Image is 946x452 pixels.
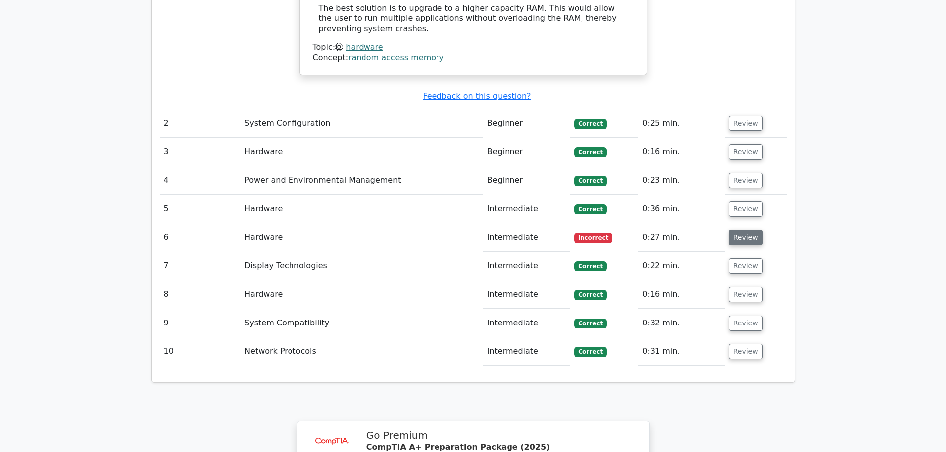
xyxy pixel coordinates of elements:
[240,309,483,337] td: System Compatibility
[240,195,483,223] td: Hardware
[160,138,241,166] td: 3
[638,252,725,280] td: 0:22 min.
[423,91,531,101] a: Feedback on this question?
[729,173,763,188] button: Review
[729,344,763,359] button: Review
[638,166,725,194] td: 0:23 min.
[160,195,241,223] td: 5
[483,309,571,337] td: Intermediate
[638,138,725,166] td: 0:16 min.
[483,337,571,366] td: Intermediate
[160,166,241,194] td: 4
[729,258,763,274] button: Review
[638,109,725,137] td: 0:25 min.
[574,261,606,271] span: Correct
[574,147,606,157] span: Correct
[313,53,634,63] div: Concept:
[240,109,483,137] td: System Configuration
[729,230,763,245] button: Review
[638,223,725,252] td: 0:27 min.
[729,144,763,160] button: Review
[240,138,483,166] td: Hardware
[729,116,763,131] button: Review
[574,347,606,357] span: Correct
[160,280,241,309] td: 8
[729,201,763,217] button: Review
[483,138,571,166] td: Beginner
[574,176,606,186] span: Correct
[160,109,241,137] td: 2
[574,119,606,129] span: Correct
[313,42,634,53] div: Topic:
[319,3,628,34] div: The best solution is to upgrade to a higher capacity RAM. This would allow the user to run multip...
[483,166,571,194] td: Beginner
[240,166,483,194] td: Power and Environmental Management
[160,337,241,366] td: 10
[240,280,483,309] td: Hardware
[160,252,241,280] td: 7
[348,53,444,62] a: random access memory
[346,42,383,52] a: hardware
[483,252,571,280] td: Intermediate
[638,309,725,337] td: 0:32 min.
[483,195,571,223] td: Intermediate
[574,204,606,214] span: Correct
[240,252,483,280] td: Display Technologies
[729,316,763,331] button: Review
[240,223,483,252] td: Hardware
[240,337,483,366] td: Network Protocols
[638,280,725,309] td: 0:16 min.
[638,337,725,366] td: 0:31 min.
[574,290,606,300] span: Correct
[160,309,241,337] td: 9
[574,233,612,243] span: Incorrect
[638,195,725,223] td: 0:36 min.
[483,280,571,309] td: Intermediate
[483,109,571,137] td: Beginner
[160,223,241,252] td: 6
[574,319,606,328] span: Correct
[729,287,763,302] button: Review
[483,223,571,252] td: Intermediate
